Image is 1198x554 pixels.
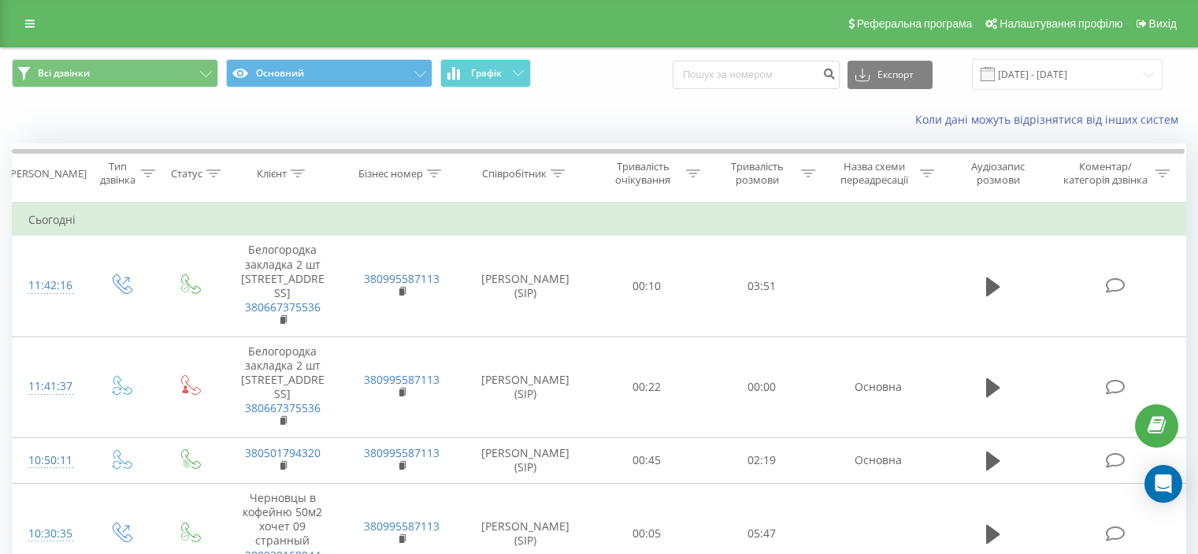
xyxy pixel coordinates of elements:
button: Основний [226,59,432,87]
span: Реферальна програма [857,17,973,30]
td: 00:00 [704,336,818,437]
span: Налаштування профілю [1000,17,1122,30]
a: 380995587113 [364,445,440,460]
td: 03:51 [704,236,818,336]
td: Основна [818,437,937,483]
div: 11:42:16 [28,270,70,301]
a: 380995587113 [364,372,440,387]
div: 11:41:37 [28,371,70,402]
div: [PERSON_NAME] [7,167,87,180]
input: Пошук за номером [673,61,840,89]
td: 00:45 [590,437,704,483]
div: Співробітник [482,167,547,180]
a: 380995587113 [364,271,440,286]
div: Тривалість розмови [718,160,797,187]
div: Клієнт [257,167,287,180]
div: Бізнес номер [358,167,423,180]
td: Основна [818,336,937,437]
div: Назва схеми переадресації [833,160,916,187]
td: Белогородка закладка 2 шт [STREET_ADDRESS] [223,236,342,336]
a: 380995587113 [364,519,440,534]
div: Аудіозапис розмови [952,160,1044,187]
button: Експорт [848,61,933,89]
button: Графік [440,59,531,87]
div: Статус [171,167,202,180]
td: [PERSON_NAME] (SIP) [462,236,590,336]
td: [PERSON_NAME] (SIP) [462,437,590,483]
a: 380667375536 [245,299,321,314]
td: 00:22 [590,336,704,437]
td: Белогородка закладка 2 шт [STREET_ADDRESS] [223,336,342,437]
div: Open Intercom Messenger [1144,465,1182,503]
td: [PERSON_NAME] (SIP) [462,336,590,437]
div: Коментар/категорія дзвінка [1059,160,1152,187]
a: 380501794320 [245,445,321,460]
a: 380667375536 [245,400,321,415]
span: Вихід [1149,17,1177,30]
td: 02:19 [704,437,818,483]
div: 10:50:11 [28,445,70,476]
a: Коли дані можуть відрізнятися вiд інших систем [915,112,1186,127]
div: Тривалість очікування [604,160,683,187]
span: Графік [471,68,502,79]
div: Тип дзвінка [99,160,136,187]
div: 10:30:35 [28,519,70,549]
td: Сьогодні [13,204,1186,236]
button: Всі дзвінки [12,59,218,87]
span: Всі дзвінки [38,67,90,80]
td: 00:10 [590,236,704,336]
